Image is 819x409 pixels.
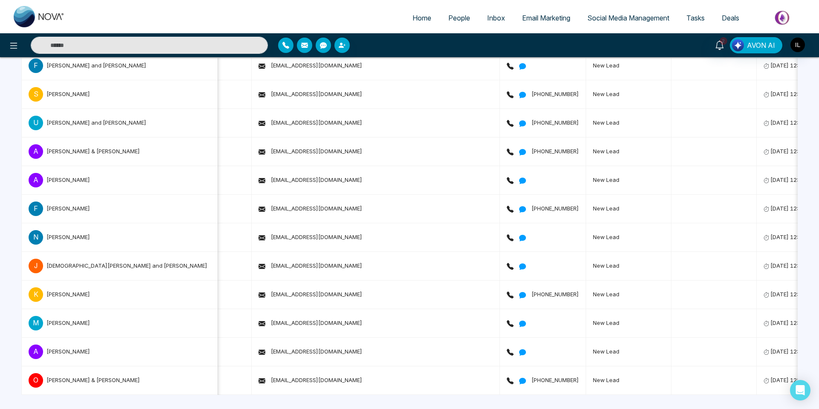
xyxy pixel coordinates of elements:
[579,10,678,26] a: Social Media Management
[522,14,570,22] span: Email Marketing
[29,202,211,216] span: F[PERSON_NAME]
[593,176,619,183] span: New Lead
[46,376,140,384] div: [PERSON_NAME] & [PERSON_NAME]
[678,10,713,26] a: Tasks
[587,14,669,22] span: Social Media Management
[593,148,619,155] span: New Lead
[507,148,579,155] span: [PHONE_NUMBER]
[713,10,748,26] a: Deals
[46,147,140,155] div: [PERSON_NAME] & [PERSON_NAME]
[29,58,43,73] p: F
[29,373,211,388] span: O[PERSON_NAME] & [PERSON_NAME]
[764,62,814,69] span: [DATE] 12:20 PM
[593,291,619,298] span: New Lead
[593,262,619,269] span: New Lead
[732,39,744,51] img: Lead Flow
[258,148,362,155] span: [EMAIL_ADDRESS][DOMAIN_NAME]
[46,175,90,184] div: [PERSON_NAME]
[46,261,207,270] div: [DEMOGRAPHIC_DATA][PERSON_NAME] and [PERSON_NAME]
[593,319,619,326] span: New Lead
[29,259,211,273] span: J[DEMOGRAPHIC_DATA][PERSON_NAME] and [PERSON_NAME]
[29,58,211,73] span: F[PERSON_NAME] and [PERSON_NAME]
[593,234,619,240] span: New Lead
[46,90,90,98] div: [PERSON_NAME]
[29,116,211,130] span: U[PERSON_NAME] and [PERSON_NAME]
[29,259,43,273] p: J
[747,40,775,50] span: AVON AI
[46,318,90,327] div: [PERSON_NAME]
[29,144,211,159] span: A[PERSON_NAME] & [PERSON_NAME]
[720,37,727,45] span: 2
[514,10,579,26] a: Email Marketing
[764,348,814,355] span: [DATE] 12:20 PM
[258,234,362,240] span: [EMAIL_ADDRESS][DOMAIN_NAME]
[479,10,514,26] a: Inbox
[258,119,362,126] span: [EMAIL_ADDRESS][DOMAIN_NAME]
[29,202,43,216] p: F
[764,234,814,240] span: [DATE] 12:20 PM
[764,148,814,155] span: [DATE] 12:20 PM
[593,119,619,126] span: New Lead
[593,62,619,69] span: New Lead
[258,319,362,326] span: [EMAIL_ADDRESS][DOMAIN_NAME]
[29,87,43,102] p: S
[790,38,805,52] img: User Avatar
[487,14,505,22] span: Inbox
[29,116,43,130] p: U
[440,10,479,26] a: People
[29,345,43,359] p: A
[790,380,810,400] div: Open Intercom Messenger
[29,345,211,359] span: A[PERSON_NAME]
[764,377,814,383] span: [DATE] 12:20 PM
[46,118,146,127] div: [PERSON_NAME] and [PERSON_NAME]
[46,347,90,356] div: [PERSON_NAME]
[258,91,362,97] span: [EMAIL_ADDRESS][DOMAIN_NAME]
[764,205,814,212] span: [DATE] 12:20 PM
[593,205,619,212] span: New Lead
[593,348,619,355] span: New Lead
[258,377,362,383] span: [EMAIL_ADDRESS][DOMAIN_NAME]
[29,87,211,102] span: S[PERSON_NAME]
[258,205,362,212] span: [EMAIL_ADDRESS][DOMAIN_NAME]
[258,262,362,269] span: [EMAIL_ADDRESS][DOMAIN_NAME]
[46,204,90,213] div: [PERSON_NAME]
[412,14,431,22] span: Home
[29,373,43,388] p: O
[29,230,211,245] span: N[PERSON_NAME]
[764,91,814,97] span: [DATE] 12:20 PM
[709,37,730,52] a: 2
[507,377,579,383] span: [PHONE_NUMBER]
[593,377,619,383] span: New Lead
[258,291,362,298] span: [EMAIL_ADDRESS][DOMAIN_NAME]
[752,8,814,27] img: Market-place.gif
[404,10,440,26] a: Home
[507,291,579,298] span: [PHONE_NUMBER]
[258,348,362,355] span: [EMAIL_ADDRESS][DOMAIN_NAME]
[29,230,43,245] p: N
[29,287,43,302] p: K
[764,176,814,183] span: [DATE] 12:20 PM
[29,316,211,330] span: M[PERSON_NAME]
[258,62,362,69] span: [EMAIL_ADDRESS][DOMAIN_NAME]
[686,14,705,22] span: Tasks
[258,176,362,183] span: [EMAIL_ADDRESS][DOMAIN_NAME]
[46,290,90,298] div: [PERSON_NAME]
[46,233,90,241] div: [PERSON_NAME]
[14,6,65,27] img: Nova CRM Logo
[507,119,579,126] span: [PHONE_NUMBER]
[730,37,782,53] button: AVON AI
[29,173,43,187] p: A
[764,262,814,269] span: [DATE] 12:20 PM
[29,144,43,159] p: A
[29,173,211,187] span: A[PERSON_NAME]
[764,291,814,298] span: [DATE] 12:20 PM
[593,91,619,97] span: New Lead
[507,91,579,97] span: [PHONE_NUMBER]
[29,287,211,302] span: K[PERSON_NAME]
[29,316,43,330] p: M
[764,319,814,326] span: [DATE] 12:20 PM
[764,119,814,126] span: [DATE] 12:20 PM
[46,61,146,70] div: [PERSON_NAME] and [PERSON_NAME]
[507,205,579,212] span: [PHONE_NUMBER]
[722,14,739,22] span: Deals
